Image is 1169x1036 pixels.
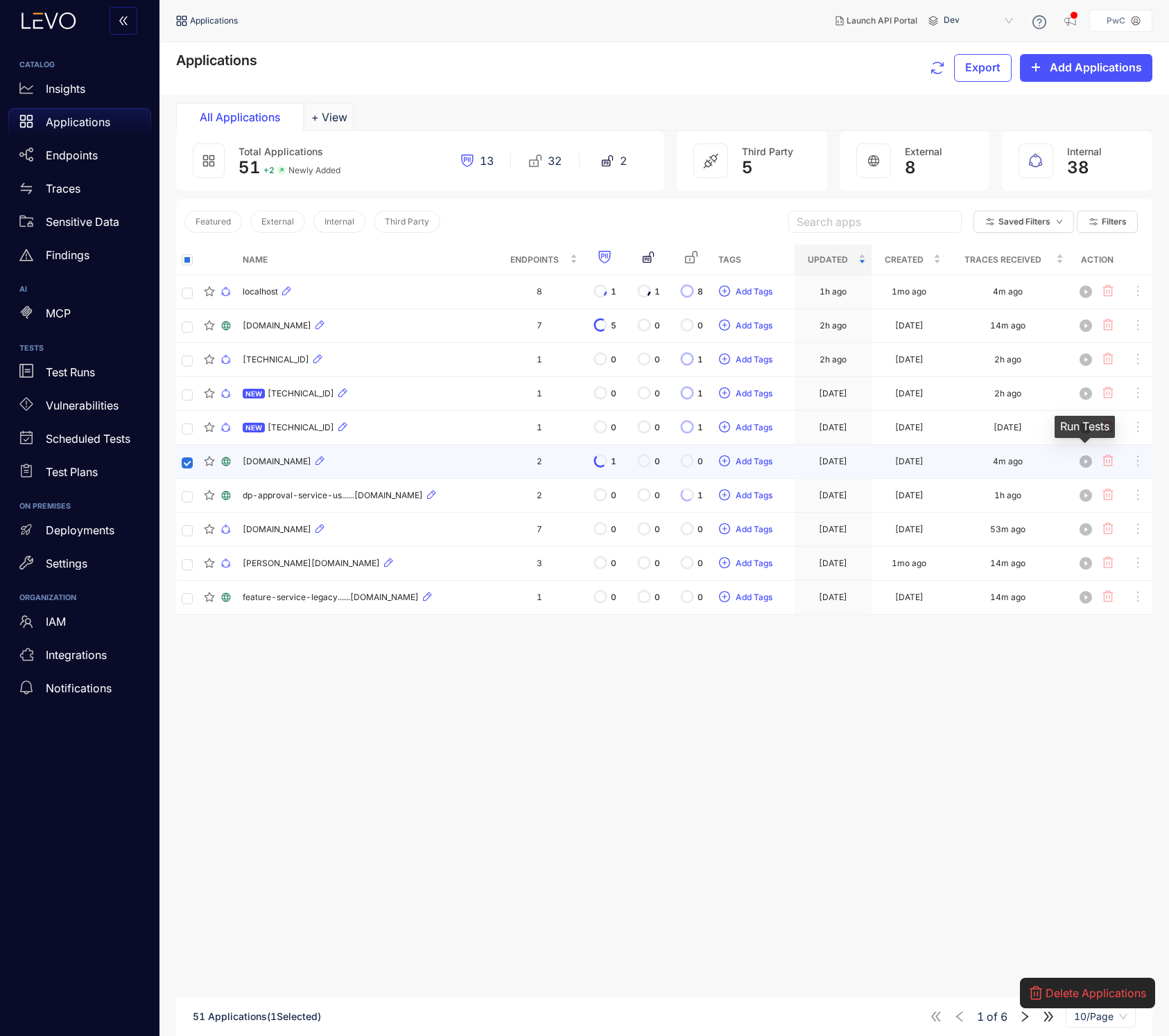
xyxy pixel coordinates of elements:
[736,559,772,568] span: Add Tags
[736,525,772,534] span: Add Tags
[719,557,730,570] span: plus-circle
[990,525,1025,534] div: 53m ago
[288,166,340,175] span: Newly Added
[719,286,730,298] span: plus-circle
[998,217,1050,227] span: Saved Filters
[819,491,847,500] div: [DATE]
[1067,146,1102,157] span: Internal
[655,321,660,331] span: 0
[46,82,85,95] p: Insights
[655,423,660,432] span: 0
[736,491,772,500] span: Add Tags
[819,525,847,534] div: [DATE]
[263,166,275,175] span: + 2
[243,321,311,331] span: [DOMAIN_NAME]
[736,389,772,398] span: Add Tags
[313,211,365,233] button: Internal
[820,287,847,297] div: 1h ago
[496,309,583,343] td: 7
[243,592,419,602] span: feature-service-legacy......[DOMAIN_NAME]
[736,321,772,331] span: Add Tags
[496,479,583,513] td: 2
[905,146,942,157] span: External
[895,592,924,602] div: [DATE]
[990,559,1025,568] div: 14m ago
[819,592,847,602] div: [DATE]
[548,155,562,167] span: 32
[496,245,583,275] th: Endpoints
[8,75,151,108] a: Insights
[239,146,323,157] span: Total Applications
[819,457,847,466] div: [DATE]
[736,287,772,297] span: Add Tags
[820,321,847,331] div: 2h ago
[1102,217,1127,227] span: Filters
[954,54,1012,82] button: Export
[496,445,583,479] td: 2
[736,592,772,602] span: Add Tags
[698,321,703,331] span: 0
[1001,1010,1007,1023] span: 6
[46,649,107,661] p: Integrations
[8,175,151,208] a: Traces
[742,146,793,157] span: Third Party
[496,343,583,377] td: 1
[847,16,917,26] span: Launch API Portal
[611,592,616,602] span: 0
[965,61,1001,73] span: Export
[243,423,265,432] span: NEW
[8,550,151,583] a: Settings
[19,615,33,629] span: team
[698,423,703,432] span: 1
[46,432,130,445] p: Scheduled Tests
[496,377,583,411] td: 1
[243,457,311,466] span: [DOMAIN_NAME]
[501,252,567,267] span: Endpoints
[46,399,119,412] p: Vulnerabilities
[1130,281,1145,303] button: ellipsis
[698,355,703,365] span: 1
[204,558,215,569] span: star
[1019,1010,1031,1023] span: right
[655,525,660,534] span: 0
[46,116,110,128] p: Applications
[698,389,703,398] span: 1
[46,466,98,478] p: Test Plans
[655,389,660,398] span: 0
[1130,349,1145,371] button: ellipsis
[820,355,847,365] div: 2h ago
[8,358,151,392] a: Test Runs
[204,422,215,433] span: star
[655,592,660,602] span: 0
[1069,245,1125,275] th: Action
[1030,62,1041,74] span: plus
[8,516,151,550] a: Deployments
[8,675,151,708] a: Notifications
[990,321,1025,331] div: 14m ago
[1055,416,1115,438] div: Run Tests
[819,559,847,568] div: [DATE]
[718,484,773,507] button: plus-circleAdd Tags
[994,355,1021,365] div: 2h ago
[496,547,583,581] td: 3
[46,149,98,161] p: Endpoints
[895,355,924,365] div: [DATE]
[176,52,257,69] span: Applications
[993,457,1023,466] div: 4m ago
[19,594,140,602] h6: ORGANIZATION
[1130,484,1145,507] button: ellipsis
[243,389,265,398] span: NEW
[611,355,616,365] span: 0
[204,456,215,467] span: star
[204,320,215,331] span: star
[895,321,924,331] div: [DATE]
[243,491,423,500] span: dp-approval-service-us......[DOMAIN_NAME]
[718,552,773,574] button: plus-circleAdd Tags
[611,457,616,466] span: 1
[46,615,66,628] p: IAM
[190,16,238,26] span: Applications
[994,389,1021,398] div: 2h ago
[800,252,856,267] span: Updated
[895,423,924,432] div: [DATE]
[8,241,151,274] a: Findings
